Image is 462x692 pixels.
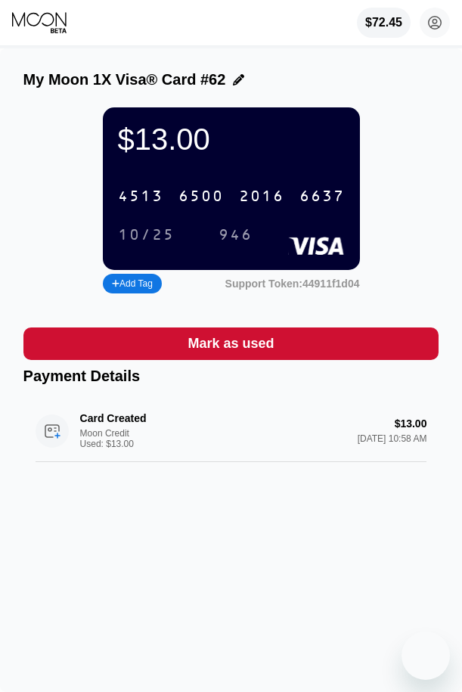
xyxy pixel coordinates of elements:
[219,227,253,244] div: 946
[109,181,354,212] div: 4513650020166637
[118,188,163,206] div: 4513
[103,274,162,293] div: Add Tag
[112,278,153,289] div: Add Tag
[299,188,345,206] div: 6637
[118,227,175,244] div: 10/25
[225,278,360,290] div: Support Token: 44911f1d04
[188,335,274,352] div: Mark as used
[107,222,186,247] div: 10/25
[178,188,224,206] div: 6500
[225,278,360,290] div: Support Token:44911f1d04
[207,222,264,247] div: 946
[23,368,439,385] div: Payment Details
[402,631,450,680] iframe: Knap til at åbne messaging-vindue
[365,16,402,29] div: $72.45
[23,327,439,360] div: Mark as used
[357,8,411,38] div: $72.45
[23,71,226,88] div: My Moon 1X Visa® Card #62
[239,188,284,206] div: 2016
[118,123,345,157] div: $13.00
